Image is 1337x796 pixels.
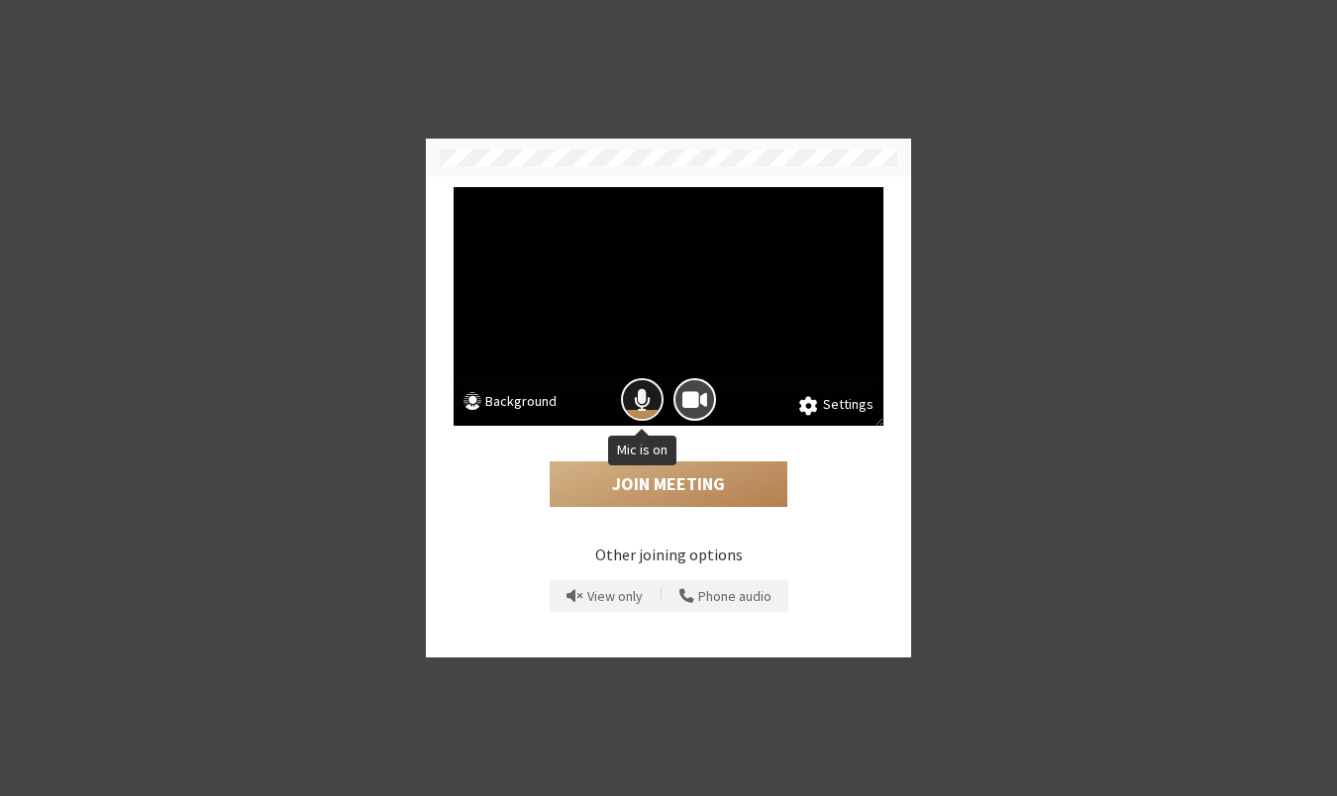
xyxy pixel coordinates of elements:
button: Use your phone for mic and speaker while you view the meeting on this device. [672,580,778,612]
button: Settings [799,394,874,416]
button: Camera is on [673,378,716,421]
span: View only [587,589,643,604]
p: Other joining options [454,543,883,566]
button: Mic is on [621,378,664,421]
span: Phone audio [698,589,771,604]
button: Prevent echo when there is already an active mic and speaker in the room. [560,580,650,612]
button: Join Meeting [550,461,787,507]
button: Background [463,391,557,416]
span: | [660,583,663,609]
